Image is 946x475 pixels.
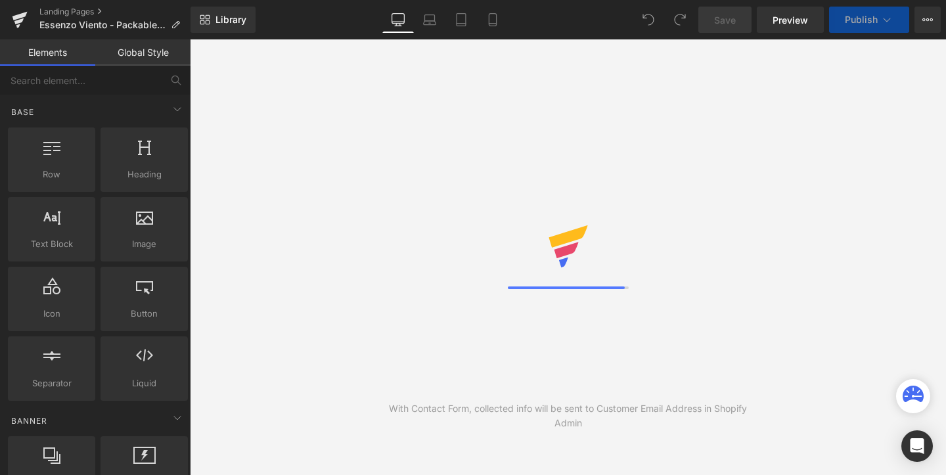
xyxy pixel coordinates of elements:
[104,237,184,251] span: Image
[215,14,246,26] span: Library
[104,307,184,321] span: Button
[379,401,757,430] div: With Contact Form, collected info will be sent to Customer Email Address in Shopify Admin
[39,7,191,17] a: Landing Pages
[667,7,693,33] button: Redo
[39,20,166,30] span: Essenzo Viento - Packable Jacket
[445,7,477,33] a: Tablet
[12,237,91,251] span: Text Block
[757,7,824,33] a: Preview
[714,13,736,27] span: Save
[901,430,933,462] div: Open Intercom Messenger
[191,7,256,33] a: New Library
[914,7,941,33] button: More
[104,168,184,181] span: Heading
[95,39,191,66] a: Global Style
[845,14,878,25] span: Publish
[414,7,445,33] a: Laptop
[382,7,414,33] a: Desktop
[104,376,184,390] span: Liquid
[12,168,91,181] span: Row
[10,415,49,427] span: Banner
[773,13,808,27] span: Preview
[12,376,91,390] span: Separator
[477,7,508,33] a: Mobile
[12,307,91,321] span: Icon
[635,7,662,33] button: Undo
[10,106,35,118] span: Base
[829,7,909,33] button: Publish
